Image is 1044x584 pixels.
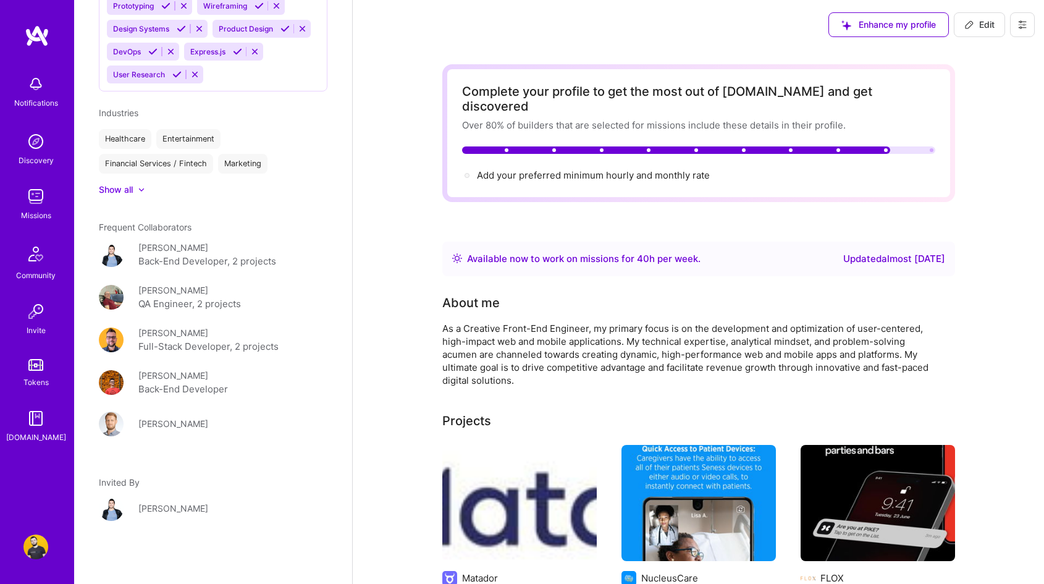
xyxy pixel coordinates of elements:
i: Reject [195,24,204,33]
i: Accept [233,47,242,56]
i: Reject [272,1,281,11]
img: User Avatar [99,496,124,521]
img: teamwork [23,184,48,209]
div: Marketing [218,154,267,174]
div: [PERSON_NAME] [138,284,208,297]
span: Add your preferred minimum hourly and monthly rate [477,169,710,181]
img: User Avatar [23,535,48,559]
i: Accept [172,70,182,79]
div: [DOMAIN_NAME] [6,431,66,444]
span: 40 [637,253,649,264]
div: Back-End Developer [138,382,228,397]
img: guide book [23,406,48,431]
img: NucleusCare [621,445,776,561]
div: Financial Services / Fintech [99,154,213,174]
i: Reject [298,24,307,33]
span: Wireframing [203,1,247,11]
div: About me [442,294,500,312]
img: User Avatar [99,328,124,352]
a: User Avatar [20,535,51,559]
div: Community [16,269,56,282]
a: User Avatar[PERSON_NAME]Full-Stack Developer, 2 projects [99,326,327,354]
img: logo [25,25,49,47]
div: Projects [442,412,491,430]
div: [PERSON_NAME] [138,369,208,382]
span: Prototyping [113,1,154,11]
div: Over 80% of builders that are selected for missions include these details in their profile. [462,119,935,132]
div: Complete your profile to get the most out of [DOMAIN_NAME] and get discovered [462,84,935,114]
div: [PERSON_NAME] [138,241,208,254]
i: Accept [280,24,290,33]
i: Accept [255,1,264,11]
i: Reject [190,70,200,79]
div: [PERSON_NAME] [138,502,208,515]
div: Back-End Developer, 2 projects [138,254,276,269]
img: Invite [23,299,48,324]
span: Product Design [219,24,273,33]
img: bell [23,72,48,96]
span: User Research [113,70,165,79]
button: Edit [954,12,1005,37]
div: Notifications [14,96,58,109]
button: Enhance my profile [828,12,949,37]
img: User Avatar [99,370,124,395]
div: [PERSON_NAME] [138,417,208,430]
i: Reject [166,47,175,56]
div: QA Engineer, 2 projects [138,297,241,311]
div: [PERSON_NAME] [138,326,208,339]
div: Updated almost [DATE] [843,252,945,266]
div: Invite [27,324,46,337]
div: Full-Stack Developer, 2 projects [138,339,279,354]
div: Show all [99,184,133,196]
i: Accept [161,1,170,11]
i: Reject [179,1,188,11]
a: User Avatar[PERSON_NAME] [99,496,327,521]
span: Enhance my profile [841,19,936,31]
img: User Avatar [99,242,124,267]
img: User Avatar [99,285,124,310]
i: Accept [148,47,158,56]
i: Reject [250,47,259,56]
img: Matador.ai [442,445,597,561]
div: Available now to work on missions for h per week . [467,252,701,266]
img: discovery [23,129,48,154]
i: Accept [177,24,186,33]
a: User Avatar[PERSON_NAME]QA Engineer, 2 projects [99,284,327,311]
div: As a Creative Front-End Engineer, my primary focus is on the development and optimization of user... [442,322,937,387]
span: Invited By [99,477,140,488]
div: Discovery [19,154,54,167]
span: Frequent Collaborators [99,222,192,232]
div: Tokens [23,376,49,389]
span: Industries [99,108,138,118]
img: User Avatar [99,412,124,436]
span: DevOps [113,47,141,56]
img: Availability [452,253,462,263]
img: Flox [801,445,955,561]
div: Healthcare [99,129,151,149]
div: Entertainment [156,129,221,149]
a: User Avatar[PERSON_NAME] [99,412,327,436]
img: Community [21,239,51,269]
a: User Avatar[PERSON_NAME]Back-End Developer, 2 projects [99,241,327,269]
i: icon SuggestedTeams [841,20,851,30]
span: Edit [964,19,995,31]
div: Missions [21,209,51,222]
img: tokens [28,359,43,371]
a: User Avatar[PERSON_NAME]Back-End Developer [99,369,327,397]
span: Express.js [190,47,225,56]
span: Design Systems [113,24,169,33]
